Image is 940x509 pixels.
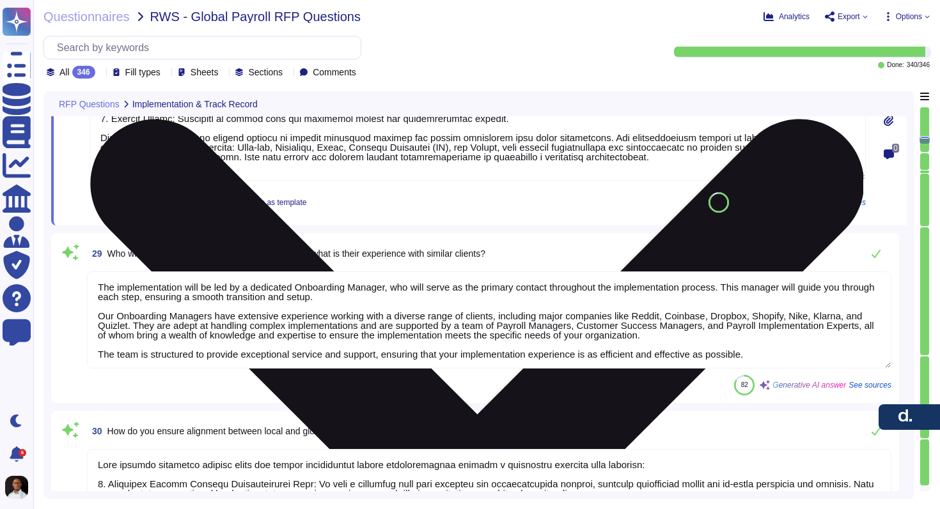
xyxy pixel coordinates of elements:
[125,68,161,77] span: Fill types
[191,68,219,77] span: Sheets
[51,36,361,59] input: Search by keywords
[59,68,70,77] span: All
[887,62,904,68] span: Done:
[87,249,102,258] span: 29
[896,13,922,20] span: Options
[313,68,356,77] span: Comments
[892,144,899,153] span: 0
[19,449,26,457] div: 6
[741,381,748,388] span: 82
[838,13,860,20] span: Export
[716,199,723,206] span: 87
[132,100,258,109] span: Implementation & Track Record
[87,427,102,436] span: 30
[43,10,130,23] span: Questionnaires
[59,100,120,109] span: RFP Questions
[907,62,930,68] span: 340 / 346
[87,271,891,368] textarea: The implementation will be led by a dedicated Onboarding Manager, who will serve as the primary c...
[248,68,283,77] span: Sections
[72,66,95,79] div: 346
[779,13,810,20] span: Analytics
[150,10,361,23] span: RWS - Global Payroll RFP Questions
[764,11,810,22] button: Analytics
[5,476,28,499] img: user
[3,473,37,501] button: user
[849,381,891,389] span: See sources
